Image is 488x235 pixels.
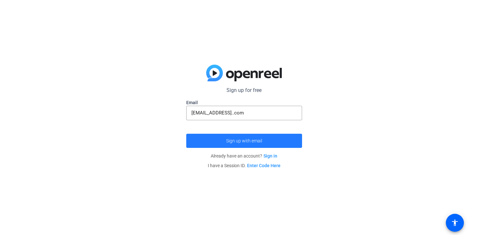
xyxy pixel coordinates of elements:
[211,153,277,158] span: Already have an account?
[186,99,302,106] label: Email
[208,163,281,168] span: I have a Session ID.
[247,163,281,168] a: Enter Code Here
[206,65,282,81] img: blue-gradient.svg
[186,134,302,148] button: Sign up with email
[186,86,302,94] p: Sign up for free
[451,219,459,227] mat-icon: accessibility
[263,153,277,158] a: Sign in
[191,109,297,117] input: Enter Email Address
